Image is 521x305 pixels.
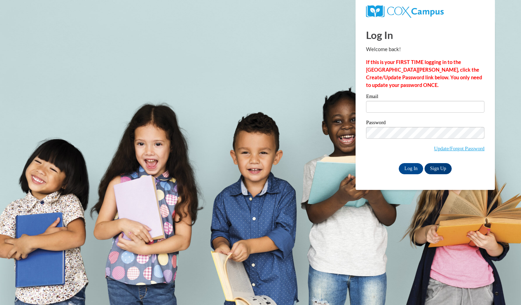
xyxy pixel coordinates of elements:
[366,59,482,88] strong: If this is your FIRST TIME logging in to the [GEOGRAPHIC_DATA][PERSON_NAME], click the Create/Upd...
[425,163,452,174] a: Sign Up
[366,8,444,14] a: COX Campus
[366,5,444,18] img: COX Campus
[366,120,484,127] label: Password
[434,146,484,151] a: Update/Forgot Password
[366,28,484,42] h1: Log In
[399,163,423,174] input: Log In
[366,46,484,53] p: Welcome back!
[366,94,484,101] label: Email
